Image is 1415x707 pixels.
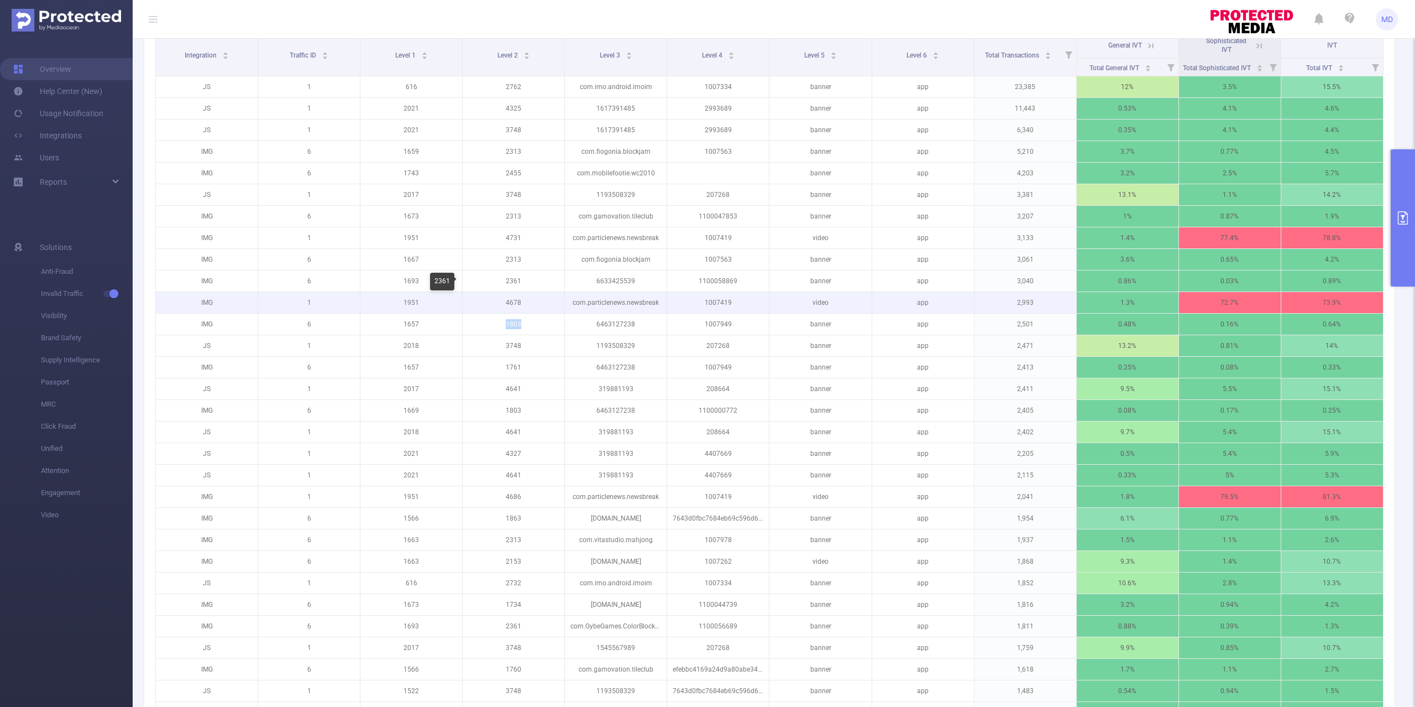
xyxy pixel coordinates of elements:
i: Filter menu [1265,58,1281,76]
p: 1100000772 [667,400,769,421]
i: icon: caret-up [1256,63,1262,66]
i: icon: caret-down [830,55,836,58]
p: JS [156,76,258,97]
p: 4327 [463,443,564,464]
p: IMG [156,292,258,313]
p: app [872,141,974,162]
p: 1% [1077,206,1178,227]
p: app [872,98,974,119]
p: app [872,206,974,227]
p: 4.2% [1281,249,1383,270]
p: app [872,335,974,356]
p: 14% [1281,335,1383,356]
span: Level 5 [804,51,826,59]
p: 2021 [360,98,462,119]
div: Sort [421,50,428,57]
span: Unified [41,438,133,460]
span: Total Sophisticated IVT [1183,64,1252,72]
p: 0.25% [1281,400,1383,421]
p: 2313 [463,141,564,162]
p: 6,340 [974,119,1076,141]
p: 73.9% [1281,292,1383,313]
i: Filter menu [1163,58,1178,76]
p: 5.9% [1281,443,1383,464]
p: 2,411 [974,378,1076,399]
p: banner [769,400,871,421]
p: 15.1% [1281,378,1383,399]
p: 1617391485 [565,119,667,141]
span: Level 6 [906,51,929,59]
p: banner [769,98,871,119]
p: 0.53% [1077,98,1178,119]
p: 2021 [360,465,462,486]
p: 1007563 [667,141,769,162]
span: Reports [40,178,67,186]
p: com.particlenews.newsbreak [565,227,667,248]
p: 5.4% [1179,443,1281,464]
p: com.mobilefootie.wc2010 [565,163,667,184]
p: 5.5% [1179,378,1281,399]
p: 208664 [667,378,769,399]
p: 0.08% [1179,357,1281,378]
span: General IVT [1108,41,1142,49]
i: icon: caret-up [933,50,939,54]
p: banner [769,335,871,356]
p: 2,402 [974,422,1076,443]
span: Sophisticated IVT [1206,37,1246,54]
p: 9.7% [1077,422,1178,443]
i: icon: caret-down [1256,67,1262,70]
p: app [872,357,974,378]
i: Filter menu [1061,33,1076,76]
p: 6463127238 [565,400,667,421]
i: icon: caret-up [830,50,836,54]
p: 13.2% [1077,335,1178,356]
p: 4325 [463,98,564,119]
p: 1 [258,292,360,313]
p: 1100047853 [667,206,769,227]
a: Help Center (New) [13,80,102,102]
p: app [872,314,974,335]
span: Invalid Traffic [41,283,133,305]
i: icon: caret-up [1145,63,1151,66]
a: Reports [40,171,67,193]
p: 1007949 [667,314,769,335]
i: icon: caret-down [222,55,228,58]
p: 3.5% [1179,76,1281,97]
p: 5.7% [1281,163,1383,184]
p: 1100058869 [667,271,769,292]
span: Level 4 [702,51,724,59]
div: Sort [523,50,530,57]
p: 6 [258,249,360,270]
p: 2993689 [667,119,769,141]
p: 1 [258,98,360,119]
p: 1.1% [1179,184,1281,205]
p: com.fiogonia.blockjam [565,141,667,162]
div: Sort [1338,63,1344,70]
i: icon: caret-down [1145,67,1151,70]
p: 1803 [463,400,564,421]
p: 1 [258,443,360,464]
p: 6 [258,271,360,292]
p: 319881193 [565,443,667,464]
p: banner [769,163,871,184]
p: 3,207 [974,206,1076,227]
div: Sort [830,50,837,57]
p: 2017 [360,184,462,205]
span: Attention [41,460,133,482]
i: icon: caret-down [626,55,632,58]
p: 0.16% [1179,314,1281,335]
p: 5.4% [1179,422,1281,443]
p: 2313 [463,206,564,227]
i: icon: caret-down [1338,67,1344,70]
p: 23,385 [974,76,1076,97]
p: banner [769,249,871,270]
p: 1693 [360,271,462,292]
p: 319881193 [565,422,667,443]
p: app [872,76,974,97]
p: 1 [258,422,360,443]
p: app [872,400,974,421]
p: banner [769,357,871,378]
p: 1 [258,335,360,356]
p: 4407669 [667,465,769,486]
p: 1 [258,76,360,97]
